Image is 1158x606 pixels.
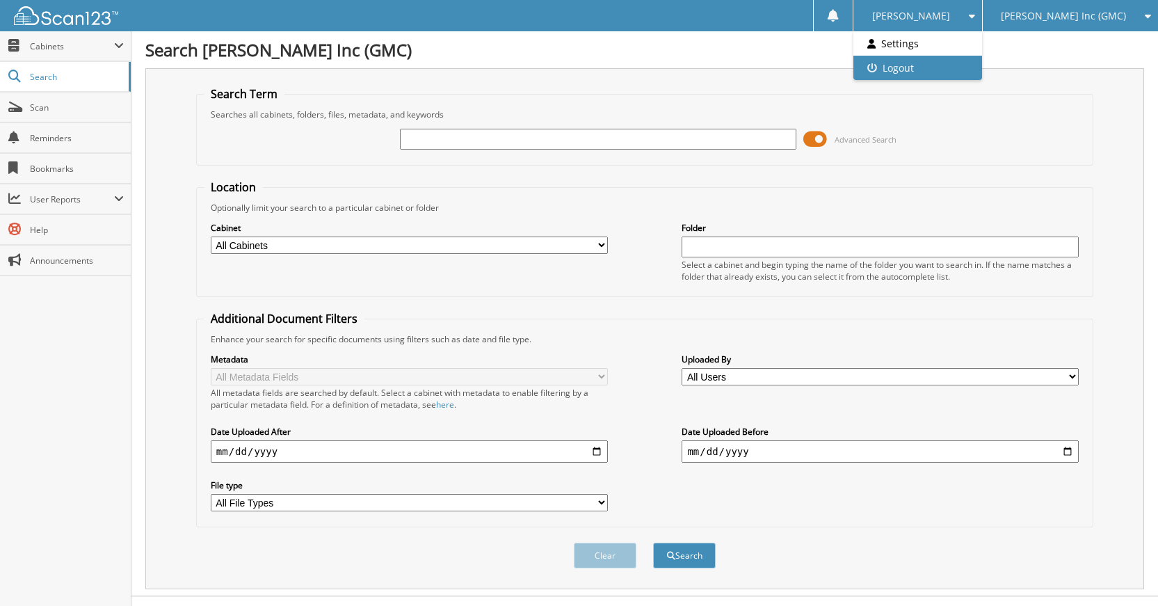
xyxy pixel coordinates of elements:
[204,86,284,102] legend: Search Term
[145,38,1144,61] h1: Search [PERSON_NAME] Inc (GMC)
[204,180,263,195] legend: Location
[204,202,1086,214] div: Optionally limit your search to a particular cabinet or folder
[872,12,950,20] span: [PERSON_NAME]
[30,255,124,266] span: Announcements
[1001,12,1126,20] span: [PERSON_NAME] Inc (GMC)
[204,333,1086,345] div: Enhance your search for specific documents using filters such as date and file type.
[211,440,608,463] input: start
[30,193,114,205] span: User Reports
[653,543,716,568] button: Search
[30,102,124,113] span: Scan
[30,132,124,144] span: Reminders
[682,440,1079,463] input: end
[682,222,1079,234] label: Folder
[574,543,636,568] button: Clear
[30,40,114,52] span: Cabinets
[204,109,1086,120] div: Searches all cabinets, folders, files, metadata, and keywords
[853,31,981,56] a: Settings
[211,426,608,438] label: Date Uploaded After
[211,353,608,365] label: Metadata
[835,134,896,145] span: Advanced Search
[30,163,124,175] span: Bookmarks
[211,387,608,410] div: All metadata fields are searched by default. Select a cabinet with metadata to enable filtering b...
[1088,539,1158,606] iframe: Chat Widget
[853,56,981,80] a: Logout
[204,311,364,326] legend: Additional Document Filters
[14,6,118,25] img: scan123-logo-white.svg
[436,399,454,410] a: here
[30,71,122,83] span: Search
[30,224,124,236] span: Help
[682,259,1079,282] div: Select a cabinet and begin typing the name of the folder you want to search in. If the name match...
[211,479,608,491] label: File type
[682,426,1079,438] label: Date Uploaded Before
[211,222,608,234] label: Cabinet
[682,353,1079,365] label: Uploaded By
